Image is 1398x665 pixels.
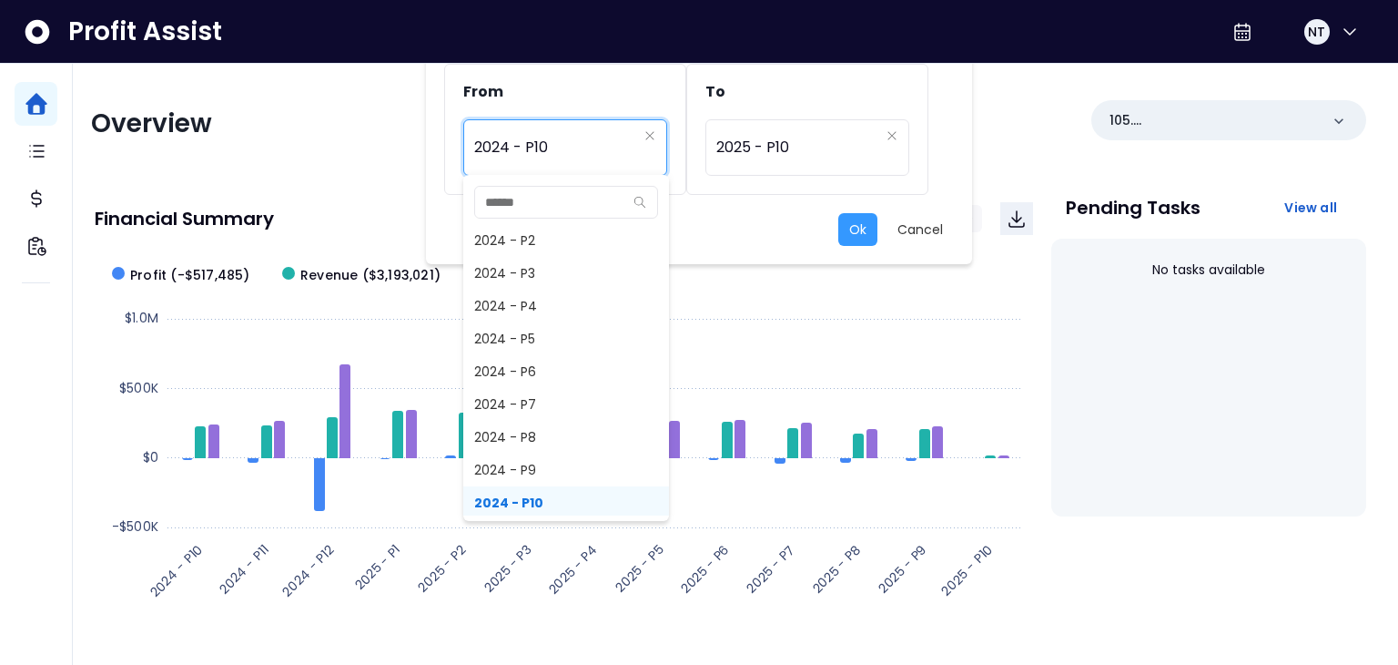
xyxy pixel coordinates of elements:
span: NT [1308,23,1325,41]
span: To [705,81,725,102]
button: Ok [838,213,877,246]
span: 2024 - P10 [474,127,637,169]
span: 2024 - P5 [463,322,669,355]
span: From [463,81,503,102]
svg: close [886,130,897,141]
span: Profit Assist [68,15,222,48]
button: Clear [644,127,655,145]
span: 2024 - P10 [463,486,669,519]
span: 2024 - P8 [463,421,669,454]
span: 2024 - P7 [463,388,669,421]
svg: search [633,196,646,209]
span: 2024 - P4 [463,290,669,322]
button: Cancel [886,213,954,246]
span: 2024 - P6 [463,355,669,388]
span: 2024 - P2 [463,224,669,257]
span: 2024 - P3 [463,257,669,290]
svg: close [644,130,655,141]
button: Clear [886,127,897,145]
span: 2025 - P10 [716,127,879,169]
span: 2024 - P9 [463,454,669,486]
